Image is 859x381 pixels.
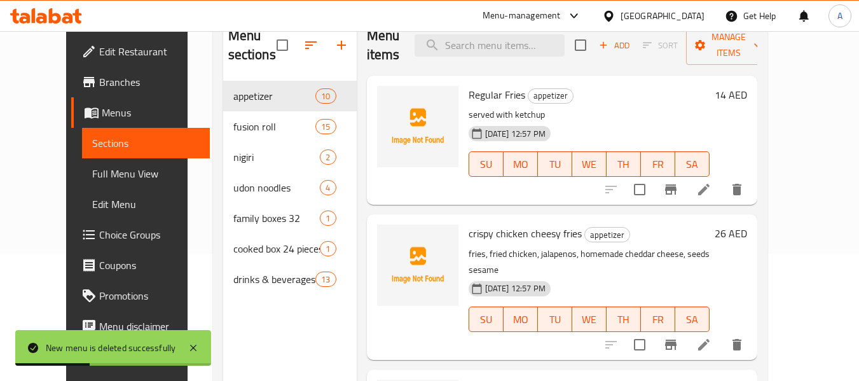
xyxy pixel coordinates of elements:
[607,307,641,332] button: TH
[316,121,335,133] span: 15
[367,26,400,64] h2: Menu items
[621,9,704,23] div: [GEOGRAPHIC_DATA]
[641,307,675,332] button: FR
[71,67,210,97] a: Branches
[316,90,335,102] span: 10
[504,151,538,177] button: MO
[567,32,594,59] span: Select section
[483,8,561,24] div: Menu-management
[469,107,710,123] p: served with ketchup
[233,88,316,104] span: appetizer
[223,81,357,111] div: appetizer10
[223,76,357,300] nav: Menu sections
[320,180,336,195] div: items
[71,97,210,128] a: Menus
[233,211,320,226] span: family boxes 32
[233,119,316,134] span: fusion roll
[680,310,704,329] span: SA
[320,149,336,165] div: items
[223,264,357,294] div: drinks & beverages13
[715,225,747,242] h6: 26 AED
[528,88,574,104] div: appetizer
[71,250,210,281] a: Coupons
[656,329,686,360] button: Branch-specific-item
[656,174,686,205] button: Branch-specific-item
[228,26,277,64] h2: Menu sections
[543,310,567,329] span: TU
[528,88,573,103] span: appetizer
[469,307,504,332] button: SU
[377,86,458,167] img: Regular Fries
[722,174,752,205] button: delete
[594,36,635,55] span: Add item
[82,128,210,158] a: Sections
[722,329,752,360] button: delete
[99,319,200,334] span: Menu disclaimer
[71,281,210,311] a: Promotions
[469,85,525,104] span: Regular Fries
[233,180,320,195] span: udon noodles
[480,282,551,294] span: [DATE] 12:57 PM
[315,119,336,134] div: items
[320,212,335,225] span: 1
[626,331,653,358] span: Select to update
[469,224,582,243] span: crispy chicken cheesy fries
[607,151,641,177] button: TH
[509,155,533,174] span: MO
[538,151,572,177] button: TU
[543,155,567,174] span: TU
[223,172,357,203] div: udon noodles4
[102,105,200,120] span: Menus
[320,243,335,255] span: 1
[635,36,686,55] span: Select section first
[509,310,533,329] span: MO
[577,310,601,329] span: WE
[92,135,200,151] span: Sections
[474,155,498,174] span: SU
[320,182,335,194] span: 4
[572,307,607,332] button: WE
[82,158,210,189] a: Full Menu View
[223,111,357,142] div: fusion roll15
[233,149,320,165] span: nigiri
[92,197,200,212] span: Edit Menu
[377,225,458,306] img: crispy chicken cheesy fries
[675,151,710,177] button: SA
[415,34,565,57] input: search
[99,44,200,59] span: Edit Restaurant
[480,128,551,140] span: [DATE] 12:57 PM
[646,155,670,174] span: FR
[577,155,601,174] span: WE
[71,36,210,67] a: Edit Restaurant
[99,288,200,303] span: Promotions
[469,246,710,278] p: fries, fried chicken, jalapenos, homemade cheddar cheese, seeds sesame
[92,166,200,181] span: Full Menu View
[315,88,336,104] div: items
[315,272,336,287] div: items
[646,310,670,329] span: FR
[572,151,607,177] button: WE
[686,25,771,65] button: Manage items
[696,337,711,352] a: Edit menu item
[584,227,630,242] div: appetizer
[320,151,335,163] span: 2
[46,341,175,355] div: New menu is deleted successfully
[597,38,631,53] span: Add
[99,258,200,273] span: Coupons
[269,32,296,59] span: Select all sections
[233,241,320,256] span: cooked box 24 pieces
[233,272,316,287] span: drinks & beverages
[316,274,335,286] span: 13
[320,241,336,256] div: items
[296,30,326,60] span: Sort sections
[223,203,357,233] div: family boxes 321
[320,211,336,226] div: items
[680,155,704,174] span: SA
[538,307,572,332] button: TU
